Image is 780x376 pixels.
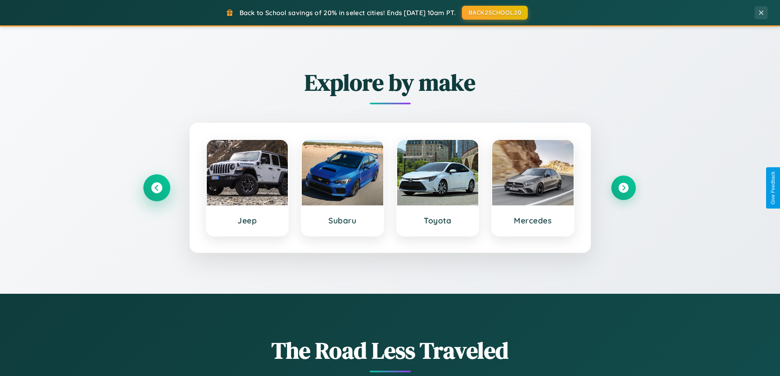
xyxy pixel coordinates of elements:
[215,216,280,225] h3: Jeep
[310,216,375,225] h3: Subaru
[145,335,636,366] h1: The Road Less Traveled
[240,9,456,17] span: Back to School savings of 20% in select cities! Ends [DATE] 10am PT.
[145,67,636,98] h2: Explore by make
[770,171,776,205] div: Give Feedback
[500,216,565,225] h3: Mercedes
[462,6,528,20] button: BACK2SCHOOL20
[405,216,470,225] h3: Toyota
